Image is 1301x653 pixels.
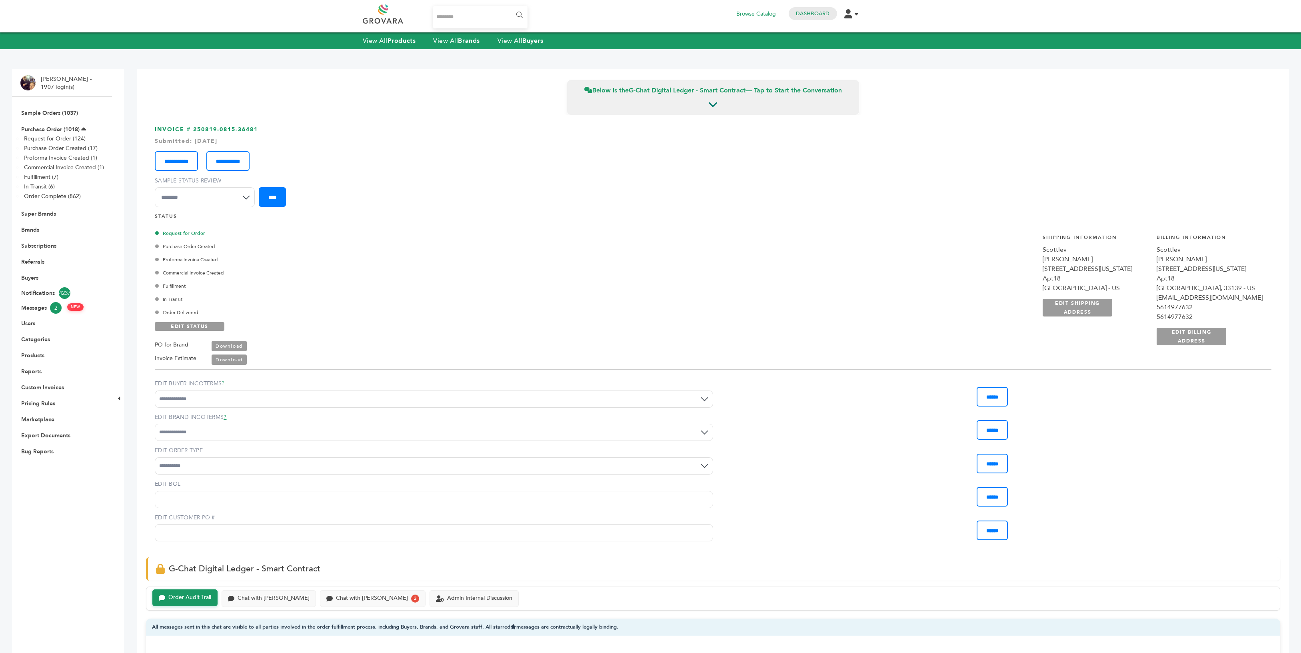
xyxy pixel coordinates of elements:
a: Reports [21,368,42,375]
a: EDIT STATUS [155,322,224,331]
a: Purchase Order Created (17) [24,144,98,152]
div: Request for Order [157,230,546,237]
label: Sample Status Review [155,177,259,185]
a: Referrals [21,258,44,266]
a: EDIT SHIPPING ADDRESS [1043,299,1112,316]
span: 2 [50,302,62,314]
h4: Shipping Information [1043,234,1149,245]
a: Buyers [21,274,38,282]
div: [PERSON_NAME] [1157,254,1263,264]
a: View AllBrands [433,36,480,45]
a: Custom Invoices [21,384,64,391]
div: [STREET_ADDRESS][US_STATE] [1043,264,1149,274]
h4: STATUS [155,213,1271,224]
a: Download [212,341,247,351]
li: [PERSON_NAME] - 1907 login(s) [41,75,94,91]
div: Fulfillment [157,282,546,290]
a: Super Brands [21,210,56,218]
span: G-Chat Digital Ledger - Smart Contract [169,563,320,575]
div: [GEOGRAPHIC_DATA] - US [1043,283,1149,293]
div: 2 [411,595,419,603]
div: Scottlev [1157,245,1263,254]
div: Apt18 [1157,274,1263,283]
label: EDIT BRAND INCOTERMS [155,413,713,421]
a: In-Transit (6) [24,183,55,190]
a: Order Complete (862) [24,192,81,200]
a: Download [212,355,247,365]
a: View AllBuyers [498,36,544,45]
div: [PERSON_NAME] [1043,254,1149,264]
label: EDIT ORDER TYPE [155,447,713,455]
input: Search... [433,6,528,28]
span: 4237 [59,287,70,299]
a: Proforma Invoice Created (1) [24,154,97,162]
a: Export Documents [21,432,70,439]
a: Marketplace [21,416,54,423]
strong: Brands [458,36,480,45]
div: [EMAIL_ADDRESS][DOMAIN_NAME] [1157,293,1263,302]
label: EDIT BUYER INCOTERMS [155,380,713,388]
div: [STREET_ADDRESS][US_STATE] [1157,264,1263,274]
a: EDIT BILLING ADDRESS [1157,328,1226,345]
a: View AllProducts [363,36,416,45]
a: Bug Reports [21,448,54,455]
a: Products [21,352,44,359]
div: Order Audit Trail [168,594,211,601]
label: PO for Brand [155,340,188,350]
h3: INVOICE # 250819-0815-36481 [155,126,1271,213]
h4: Billing Information [1157,234,1263,245]
div: Admin Internal Discussion [447,595,512,602]
a: Sample Orders (1037) [21,109,78,117]
a: Categories [21,336,50,343]
div: Commercial Invoice Created [157,269,546,276]
label: EDIT BOL [155,480,713,488]
div: Purchase Order Created [157,243,546,250]
a: Fulfillment (7) [24,173,58,181]
div: 5614977632 [1157,312,1263,322]
div: Chat with [PERSON_NAME] [336,595,408,602]
a: Dashboard [796,10,829,17]
div: Submitted: [DATE] [155,137,1271,145]
a: Brands [21,226,39,234]
div: Order Delivered [157,309,546,316]
a: Browse Catalog [736,10,776,18]
a: Notifications4237 [21,287,103,299]
strong: G-Chat Digital Ledger - Smart Contract [629,86,745,95]
label: EDIT CUSTOMER PO # [155,514,713,522]
label: Invoice Estimate [155,354,196,363]
div: Proforma Invoice Created [157,256,546,263]
strong: Buyers [522,36,543,45]
a: ? [224,413,226,421]
div: [GEOGRAPHIC_DATA], 33139 - US [1157,283,1263,293]
a: Commercial Invoice Created (1) [24,164,104,171]
a: Request for Order (124) [24,135,86,142]
div: In-Transit [157,296,546,303]
div: All messages sent in this chat are visible to all parties involved in the order fulfillment proce... [146,619,1280,637]
a: Pricing Rules [21,400,55,407]
a: Purchase Order (1018) [21,126,80,133]
a: Subscriptions [21,242,56,250]
strong: Products [388,36,416,45]
span: Below is the — Tap to Start the Conversation [584,86,842,95]
a: Messages2 NEW [21,302,103,314]
div: 5614977632 [1157,302,1263,312]
a: ? [222,380,224,387]
div: Chat with [PERSON_NAME] [238,595,310,602]
div: Apt18 [1043,274,1149,283]
span: NEW [67,303,84,311]
a: Users [21,320,35,327]
div: Scottlev [1043,245,1149,254]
